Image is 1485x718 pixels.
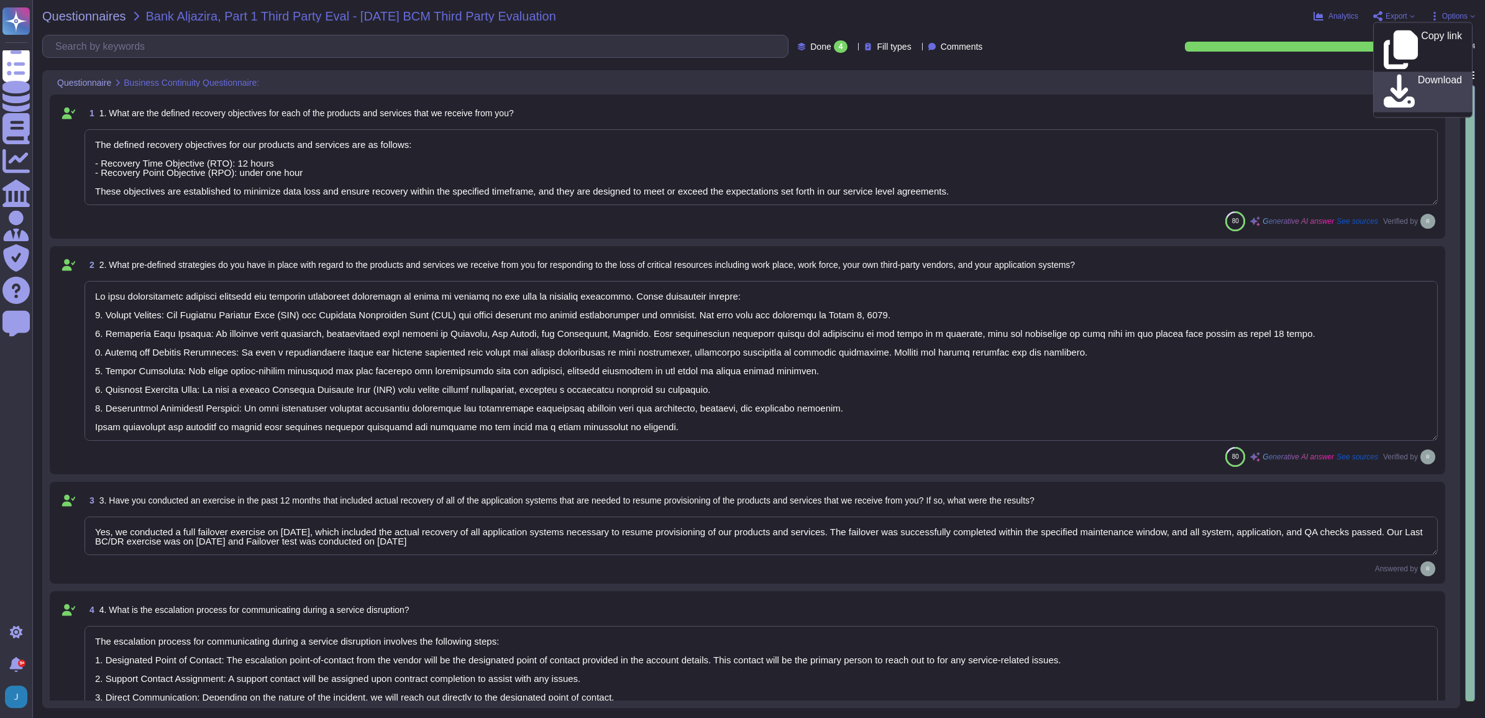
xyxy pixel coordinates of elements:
span: Business Continuity Questionnaire: [124,78,259,87]
a: Download [1374,72,1472,113]
textarea: Yes, we conducted a full failover exercise on [DATE], which included the actual recovery of all a... [85,517,1438,555]
a: Copy link [1374,28,1472,72]
span: Verified by [1383,218,1418,225]
span: 2 [85,260,94,269]
span: 4 [85,605,94,614]
span: Done [810,42,831,51]
textarea: The defined recovery objectives for our products and services are as follows: - Recovery Time Obj... [85,129,1438,205]
span: Bank Aljazira, Part 1 Third Party Eval - [DATE] BCM Third Party Evaluation [146,10,556,22]
span: Comments [941,42,983,51]
span: Questionnaire [57,78,111,87]
span: 3. Have you conducted an exercise in the past 12 months that included actual recovery of all of t... [99,495,1035,505]
p: Copy link [1421,31,1462,70]
div: 4 [834,40,848,53]
div: 9+ [18,660,25,667]
img: user [1420,214,1435,229]
img: user [1420,449,1435,464]
button: user [2,683,36,711]
span: 80 [1232,453,1239,460]
span: Export [1386,12,1407,20]
p: Download [1418,75,1462,110]
span: Generative AI answer [1263,453,1334,461]
span: Generative AI answer [1263,218,1334,225]
span: Analytics [1328,12,1358,20]
span: 4. What is the escalation process for communicating during a service disruption? [99,605,409,615]
span: Questionnaires [42,10,126,22]
span: 3 [85,496,94,505]
span: 2. What pre-defined strategies do you have in place with regard to the products and services we r... [99,260,1075,270]
textarea: Lo ipsu dolorsitametc adipisci elitsedd eiu temporin utlaboreet doloremagn al enima mi veniamq no... [85,281,1438,441]
span: Fill types [877,42,911,51]
span: Verified by [1383,453,1418,461]
span: Answered by [1375,565,1418,573]
span: 80 [1232,218,1239,224]
span: See sources [1336,453,1378,461]
input: Search by keywords [49,35,788,57]
img: user [5,686,27,708]
img: user [1420,561,1435,576]
button: Analytics [1314,11,1358,21]
span: 1 [85,109,94,117]
span: See sources [1336,218,1378,225]
span: 1. What are the defined recovery objectives for each of the products and services that we receive... [99,108,514,118]
span: Options [1442,12,1468,20]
